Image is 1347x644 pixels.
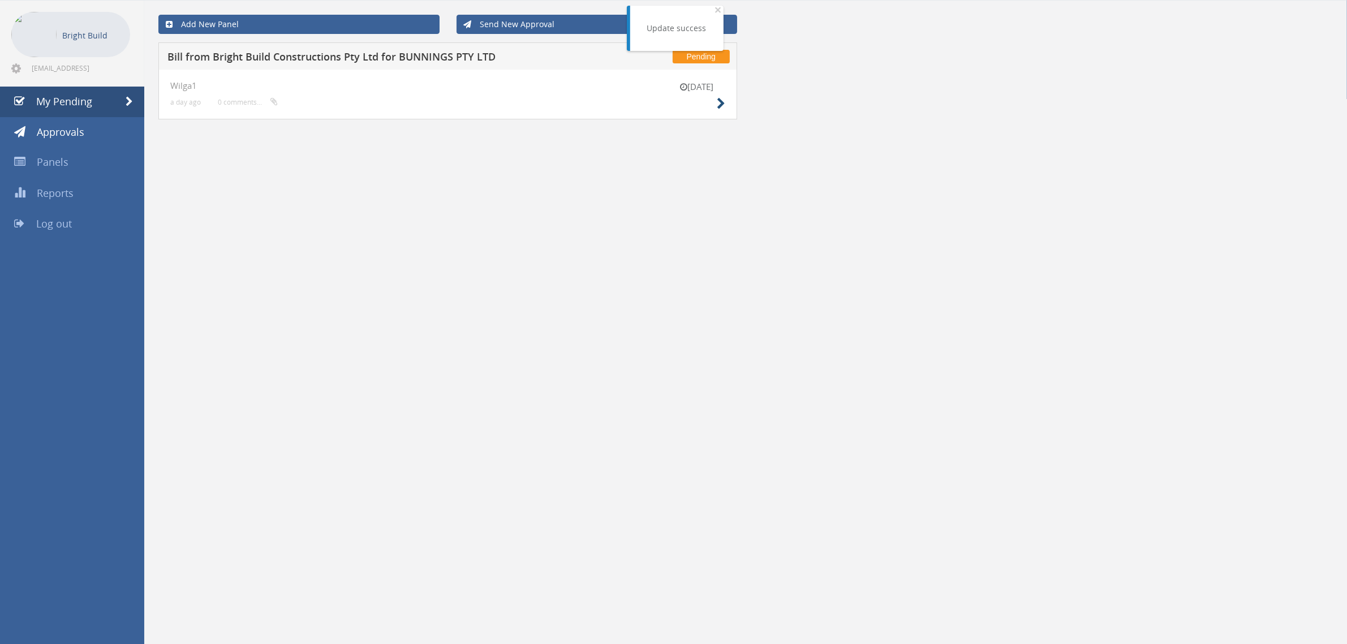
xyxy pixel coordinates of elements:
[167,51,560,66] h5: Bill from Bright Build Constructions Pty Ltd for BUNNINGS PTY LTD
[158,15,440,34] a: Add New Panel
[170,98,201,106] small: a day ago
[647,23,707,34] div: Update success
[669,81,725,93] small: [DATE]
[62,28,124,42] p: Bright Build
[32,63,128,72] span: [EMAIL_ADDRESS][DOMAIN_NAME]
[715,2,722,18] span: ×
[37,155,68,169] span: Panels
[218,98,278,106] small: 0 comments...
[673,50,730,63] span: Pending
[36,95,92,108] span: My Pending
[36,217,72,230] span: Log out
[37,186,74,200] span: Reports
[457,15,738,34] a: Send New Approval
[37,125,84,139] span: Approvals
[170,81,725,91] h4: Wilga1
